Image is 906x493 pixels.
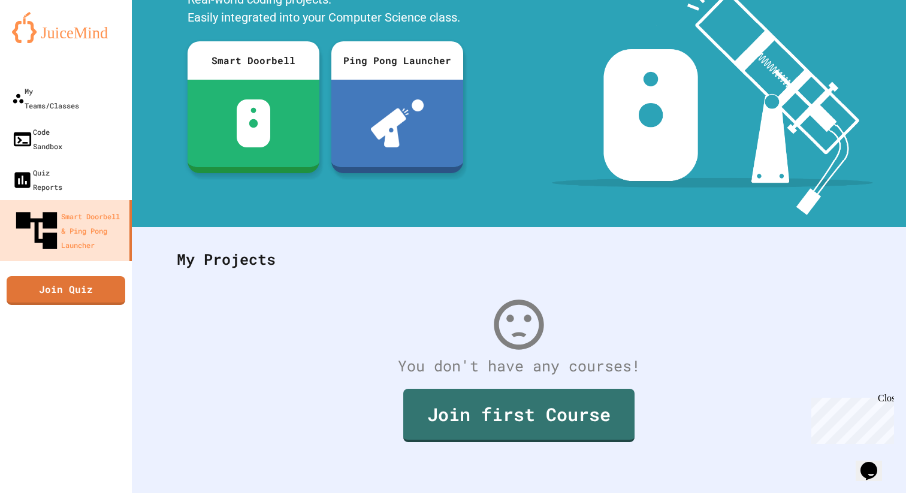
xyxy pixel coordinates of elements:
div: My Teams/Classes [12,84,79,113]
iframe: chat widget [856,445,894,481]
div: Smart Doorbell & Ping Pong Launcher [12,206,125,255]
div: Code Sandbox [12,125,62,153]
div: Quiz Reports [12,165,62,194]
div: Chat with us now!Close [5,5,83,76]
div: My Projects [165,236,873,283]
iframe: chat widget [807,393,894,444]
img: logo-orange.svg [12,12,120,43]
img: sdb-white.svg [237,99,271,147]
a: Join Quiz [7,276,125,305]
a: Join first Course [403,389,635,442]
div: Ping Pong Launcher [331,41,463,80]
div: Smart Doorbell [188,41,319,80]
img: ppl-with-ball.png [371,99,424,147]
div: You don't have any courses! [165,355,873,377]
